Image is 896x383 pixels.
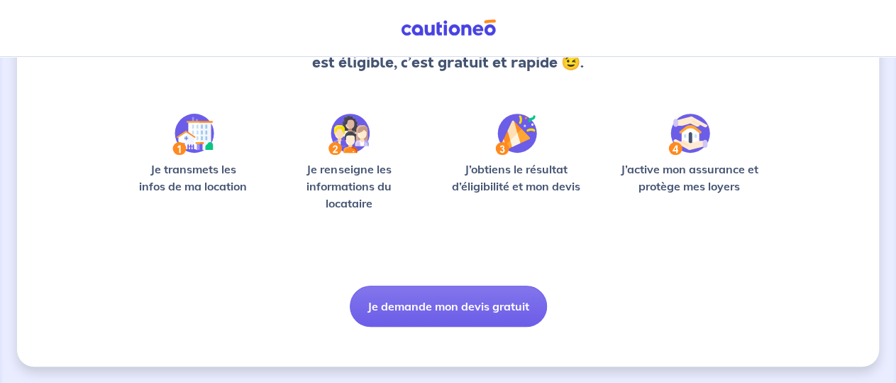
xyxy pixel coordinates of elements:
p: Je transmets les infos de ma location [131,161,256,195]
img: Cautioneo [395,19,502,37]
img: /static/c0a346edaed446bb123850d2d04ad552/Step-2.svg [328,114,370,155]
p: Je renseigne les informations du locataire [279,161,419,212]
button: Je demande mon devis gratuit [350,286,547,327]
p: J’active mon assurance et protège mes loyers [613,161,765,195]
img: /static/bfff1cf634d835d9112899e6a3df1a5d/Step-4.svg [668,114,710,155]
p: J’obtiens le résultat d’éligibilité et mon devis [442,161,590,195]
img: /static/90a569abe86eec82015bcaae536bd8e6/Step-1.svg [172,114,214,155]
img: /static/f3e743aab9439237c3e2196e4328bba9/Step-3.svg [495,114,537,155]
